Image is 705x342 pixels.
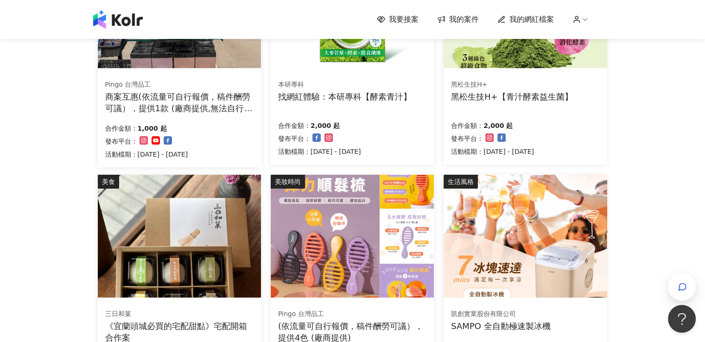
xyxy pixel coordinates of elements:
p: 活動檔期：[DATE] - [DATE] [105,149,188,160]
span: 我的網紅檔案 [509,14,554,25]
div: 凱創實業股份有限公司 [451,310,550,319]
span: 我要接案 [389,14,419,25]
div: 黑松生技H+【青汁酵素益生菌】 [451,91,573,102]
p: 活動檔期：[DATE] - [DATE] [451,146,534,157]
div: SAMPO 全自動極速製冰機 [451,320,550,332]
p: 發布平台： [451,133,483,144]
p: 1,000 起 [138,123,167,134]
img: logo [93,10,143,29]
div: 生活風格 [444,175,478,189]
img: 《宜蘭頭城必買的宅配甜點》宅配開箱合作案 [98,175,261,298]
div: Pingo 台灣品工 [278,310,426,319]
p: 發布平台： [105,136,138,147]
div: Pingo 台灣品工 [105,80,254,89]
div: 三日和菓 [105,310,254,319]
p: 合作金額： [278,120,311,131]
div: 美食 [98,175,119,189]
p: 發布平台： [278,133,311,144]
div: 美妝時尚 [271,175,305,189]
div: 找網紅體驗：本研專科【酵素青汁】 [278,91,412,102]
p: 2,000 起 [311,120,340,131]
img: Pingo 台灣品工 TRAVEL Qmini 彈力順髮梳 [271,175,434,298]
span: 我的案件 [449,14,479,25]
div: 黑松生技H+ [451,80,573,89]
div: 商案互惠(依流量可自行報價，稿件酬勞可議），提供1款 (廠商提供,無法自行選擇顏色) [105,91,254,114]
p: 合作金額： [451,120,483,131]
p: 合作金額： [105,123,138,134]
a: 我要接案 [377,14,419,25]
p: 2,000 起 [483,120,513,131]
iframe: Help Scout Beacon - Open [668,305,696,333]
img: SAMPO 全自動極速製冰機 [444,175,607,298]
p: 活動檔期：[DATE] - [DATE] [278,146,361,157]
a: 我的案件 [437,14,479,25]
a: 我的網紅檔案 [497,14,554,25]
div: 本研專科 [278,80,412,89]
